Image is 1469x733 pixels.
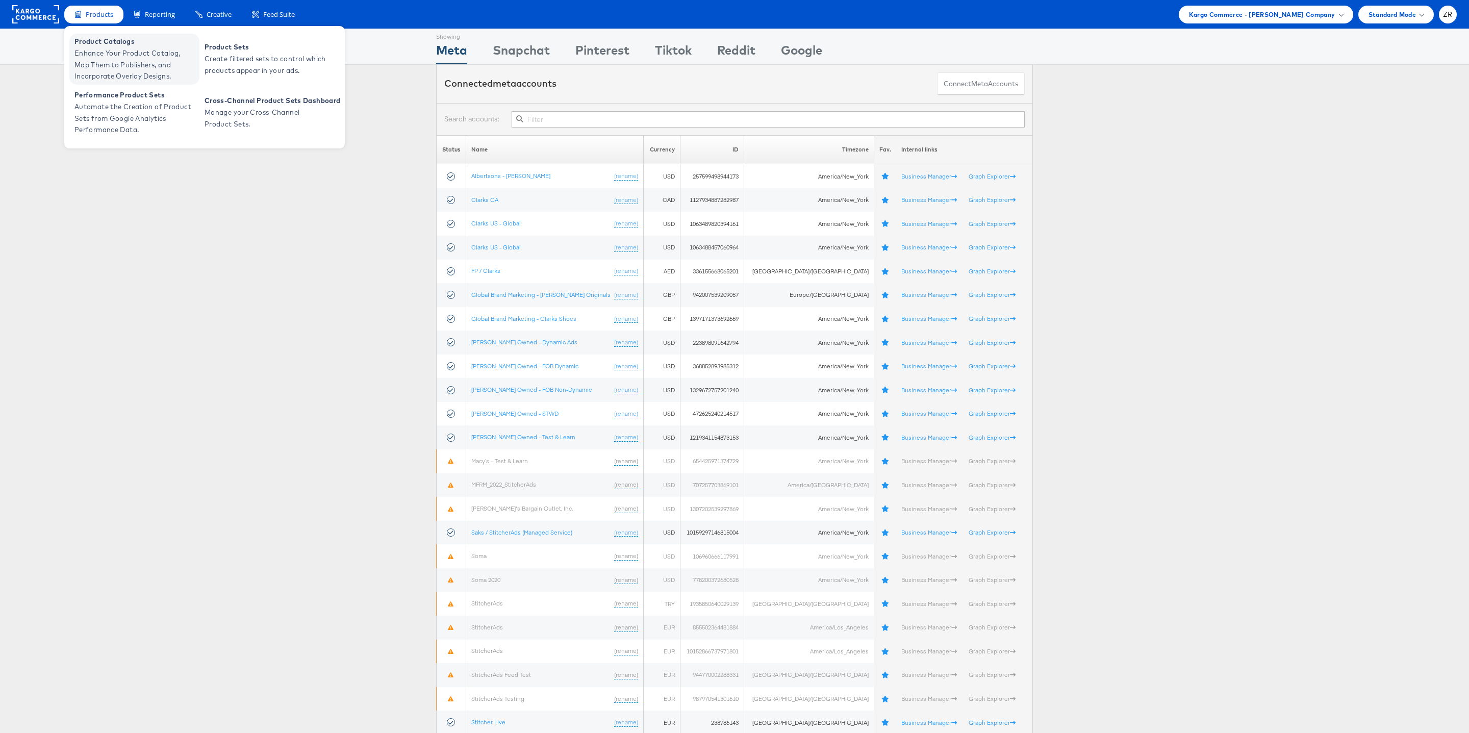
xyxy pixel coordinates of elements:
a: Graph Explorer [969,457,1016,465]
td: USD [644,425,680,449]
a: Graph Explorer [969,386,1016,394]
a: (rename) [614,552,638,561]
a: Graph Explorer [969,552,1016,560]
a: Albertsons - [PERSON_NAME] [471,172,550,180]
td: TRY [644,592,680,616]
th: Currency [644,135,680,164]
td: 106960666117991 [680,544,744,568]
a: Graph Explorer [969,267,1016,275]
a: Saks / StitcherAds (Managed Service) [471,528,572,536]
td: [GEOGRAPHIC_DATA]/[GEOGRAPHIC_DATA] [744,687,874,711]
a: Graph Explorer [969,528,1016,536]
a: (rename) [614,433,638,442]
a: (rename) [614,267,638,275]
span: Create filtered sets to control which products appear in your ads. [205,53,327,77]
td: 942007539209057 [680,283,744,307]
a: Graph Explorer [969,291,1016,298]
td: 855502364481884 [680,616,744,640]
a: Graph Explorer [969,671,1016,678]
a: (rename) [614,504,638,513]
div: Reddit [717,41,755,64]
td: 368852893985312 [680,355,744,378]
a: Business Manager [901,481,957,489]
a: (rename) [614,315,638,323]
td: Europe/[GEOGRAPHIC_DATA] [744,283,874,307]
td: 1307202539297869 [680,497,744,521]
a: Business Manager [901,695,957,702]
a: Business Manager [901,386,957,394]
td: America/New_York [744,212,874,236]
a: Business Manager [901,410,957,417]
a: Soma 2020 [471,576,500,584]
a: Graph Explorer [969,647,1016,655]
td: 1329672757201240 [680,378,744,402]
td: America/New_York [744,164,874,188]
a: (rename) [614,362,638,371]
a: [PERSON_NAME] Owned - Dynamic Ads [471,338,577,346]
a: Business Manager [901,291,957,298]
td: 987970541301610 [680,687,744,711]
td: 1127934887282987 [680,188,744,212]
a: Business Manager [901,172,957,180]
a: Business Manager [901,623,957,631]
td: America/New_York [744,188,874,212]
td: 1063489820394161 [680,212,744,236]
a: Graph Explorer [969,220,1016,228]
td: [GEOGRAPHIC_DATA]/[GEOGRAPHIC_DATA] [744,592,874,616]
a: Graph Explorer [969,600,1016,608]
a: Global Brand Marketing - Clarks Shoes [471,315,576,322]
span: Standard Mode [1369,9,1416,20]
div: Google [781,41,822,64]
td: America/New_York [744,307,874,331]
a: Business Manager [901,647,957,655]
a: Graph Explorer [969,339,1016,346]
a: Graph Explorer [969,623,1016,631]
span: meta [971,79,988,89]
span: Performance Product Sets [74,89,197,101]
td: America/New_York [744,355,874,378]
button: ConnectmetaAccounts [937,72,1025,95]
td: EUR [644,640,680,664]
a: Graph Explorer [969,481,1016,489]
a: Graph Explorer [969,576,1016,584]
td: America/Los_Angeles [744,640,874,664]
div: Showing [436,29,467,41]
td: 1935850640029139 [680,592,744,616]
span: Creative [207,10,232,19]
span: ZR [1443,11,1453,18]
a: Business Manager [901,528,957,536]
td: 10152866737971801 [680,640,744,664]
a: Business Manager [901,600,957,608]
a: Business Manager [901,576,957,584]
a: Clarks US - Global [471,243,521,251]
td: America/New_York [744,497,874,521]
a: StitcherAds [471,647,503,654]
span: Automate the Creation of Product Sets from Google Analytics Performance Data. [74,101,197,136]
td: America/New_York [744,521,874,545]
a: Graph Explorer [969,243,1016,251]
a: (rename) [614,291,638,299]
a: (rename) [614,196,638,205]
td: 1063488457060964 [680,236,744,260]
a: Graph Explorer [969,410,1016,417]
a: Soma [471,552,487,560]
span: Feed Suite [263,10,295,19]
td: USD [644,568,680,592]
a: Business Manager [901,196,957,204]
a: [PERSON_NAME] Owned - Test & Learn [471,433,575,441]
td: USD [644,164,680,188]
a: (rename) [614,172,638,181]
td: USD [644,544,680,568]
div: Connected accounts [444,77,556,90]
a: Business Manager [901,220,957,228]
a: Product Sets Create filtered sets to control which products appear in your ads. [199,34,330,85]
a: Graph Explorer [969,172,1016,180]
td: 10159297146815004 [680,521,744,545]
a: (rename) [614,338,638,347]
td: [GEOGRAPHIC_DATA]/[GEOGRAPHIC_DATA] [744,663,874,687]
a: Product Catalogs Enhance Your Product Catalog, Map Them to Publishers, and Incorporate Overlay De... [69,34,199,85]
a: Business Manager [901,339,957,346]
a: (rename) [614,695,638,703]
td: USD [644,521,680,545]
a: Macy’s – Test & Learn [471,457,528,465]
